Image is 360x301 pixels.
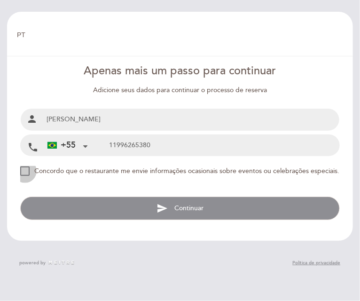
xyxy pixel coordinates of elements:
[43,109,339,131] input: Nombre e Sobrenome
[44,135,91,155] div: Brazil (Brasil): +55
[47,139,76,151] div: +55
[19,260,46,266] span: powered by
[109,135,339,156] input: Telefone celular
[19,260,75,266] a: powered by
[26,113,38,125] i: person
[34,167,339,175] span: Concordo que o restaurante me envie informações ocasionais sobre eventos ou celebrações especiais.
[293,260,341,266] a: Política de privacidade
[48,261,75,265] img: MEITRE
[20,86,340,95] div: Adicione seus dados para continuar o processo de reserva
[20,197,340,220] button: send Continuar
[157,203,168,214] i: send
[20,166,339,176] md-checkbox: NEW_MODAL_AGREE_RESTAURANT_SEND_OCCASIONAL_INFO
[174,204,203,212] span: Continuar
[27,142,39,149] i: local_phone
[20,63,340,79] div: Apenas mais um passo para continuar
